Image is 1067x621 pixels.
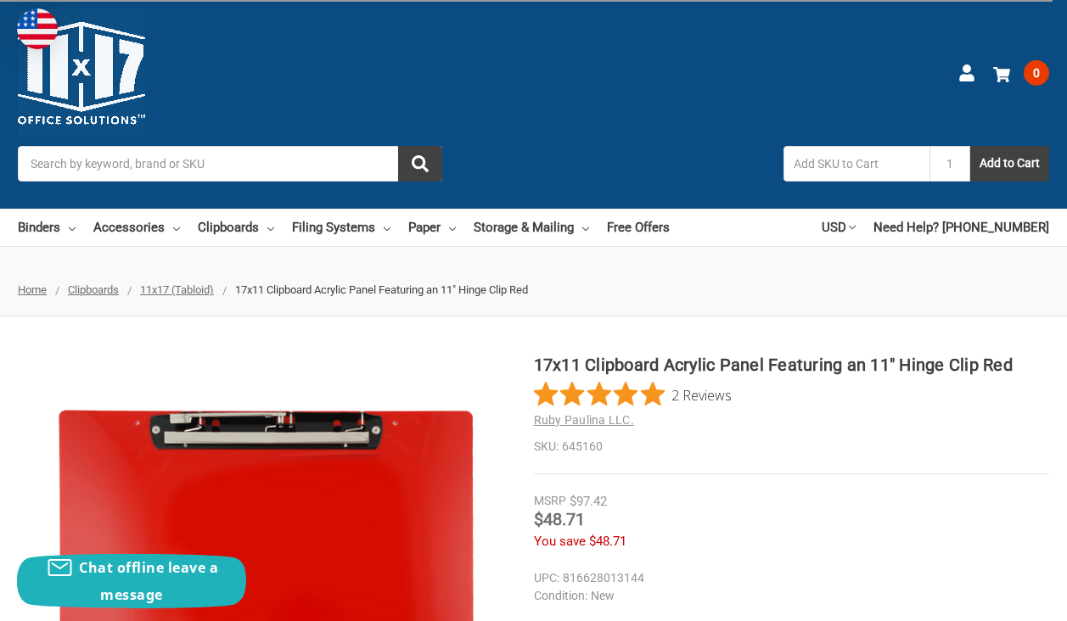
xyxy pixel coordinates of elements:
a: USD [822,209,856,246]
a: Free Offers [607,209,670,246]
a: Paper [408,209,456,246]
dd: 816628013144 [534,569,1050,587]
span: You save [534,534,586,549]
a: 11x17 (Tabloid) [140,283,214,296]
img: duty and tax information for United States [17,8,58,49]
span: 0 [1024,60,1049,86]
a: Home [18,283,47,296]
input: Add SKU to Cart [783,146,929,182]
span: Chat offline leave a message [79,558,218,604]
a: Filing Systems [292,209,390,246]
span: $48.71 [534,509,585,529]
a: Need Help? [PHONE_NUMBER] [873,209,1049,246]
a: 0 [993,51,1049,95]
input: Search by keyword, brand or SKU [18,146,442,182]
dd: New [534,587,1050,605]
a: Clipboards [198,209,274,246]
dt: Condition: [534,587,587,605]
iframe: Google Customer Reviews [927,575,1067,621]
dt: UPC: [534,569,559,587]
h1: 17x11 Clipboard Acrylic Panel Featuring an 11" Hinge Clip Red [534,352,1050,378]
span: $97.42 [570,494,607,509]
span: 17x11 Clipboard Acrylic Panel Featuring an 11" Hinge Clip Red [235,283,528,296]
span: 2 Reviews [671,382,732,407]
button: Rated 5 out of 5 stars from 2 reviews. Jump to reviews. [534,382,732,407]
button: Chat offline leave a message [17,554,246,608]
a: Accessories [93,209,180,246]
a: Ruby Paulina LLC. [534,413,634,427]
button: Add to Cart [970,146,1049,182]
a: Storage & Mailing [474,209,589,246]
a: Clipboards [68,283,119,296]
span: $48.71 [589,534,626,549]
img: 11x17.com [18,9,145,137]
dd: 645160 [534,438,1050,456]
div: MSRP [534,492,566,510]
a: Binders [18,209,76,246]
dt: SKU: [534,438,559,456]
